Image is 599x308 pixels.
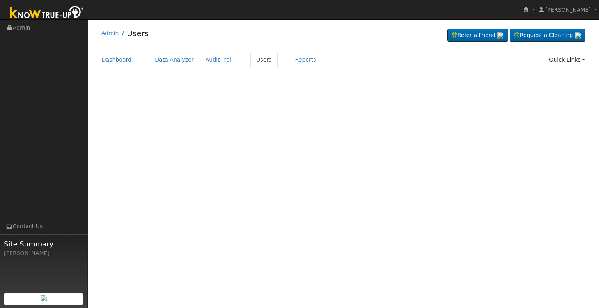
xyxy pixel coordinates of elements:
img: retrieve [41,295,47,301]
span: Site Summary [4,239,83,249]
a: Request a Cleaning [510,29,585,42]
a: Reports [289,53,322,67]
a: Refer a Friend [447,29,508,42]
a: Users [250,53,278,67]
a: Data Analyzer [149,53,200,67]
a: Quick Links [543,53,591,67]
a: Audit Trail [200,53,239,67]
a: Admin [101,30,119,36]
a: Users [127,29,149,38]
a: Dashboard [96,53,138,67]
div: [PERSON_NAME] [4,249,83,257]
img: Know True-Up [6,4,88,22]
span: [PERSON_NAME] [545,7,591,13]
img: retrieve [497,32,503,39]
img: retrieve [575,32,581,39]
